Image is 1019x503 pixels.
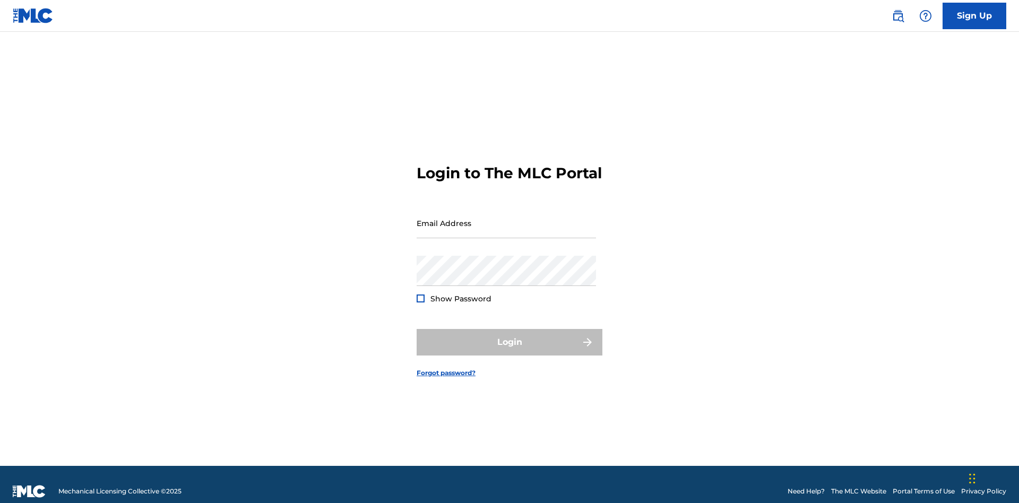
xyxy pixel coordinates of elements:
[13,8,54,23] img: MLC Logo
[893,487,955,496] a: Portal Terms of Use
[887,5,909,27] a: Public Search
[961,487,1006,496] a: Privacy Policy
[13,485,46,498] img: logo
[417,368,476,378] a: Forgot password?
[417,164,602,183] h3: Login to The MLC Portal
[892,10,904,22] img: search
[58,487,182,496] span: Mechanical Licensing Collective © 2025
[788,487,825,496] a: Need Help?
[919,10,932,22] img: help
[915,5,936,27] div: Help
[969,463,975,495] div: Drag
[966,452,1019,503] iframe: Chat Widget
[831,487,886,496] a: The MLC Website
[943,3,1006,29] a: Sign Up
[430,294,491,303] span: Show Password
